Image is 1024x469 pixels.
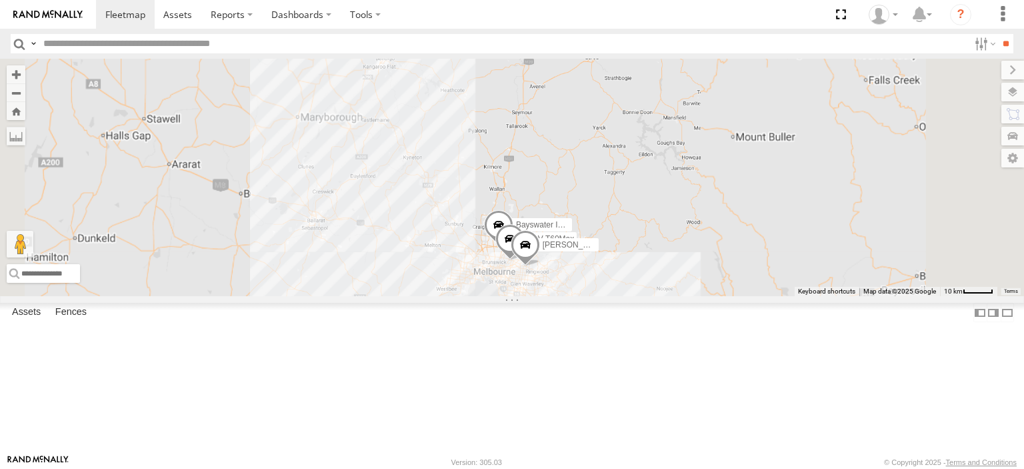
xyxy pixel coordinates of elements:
button: Zoom out [7,83,25,102]
label: Dock Summary Table to the Right [987,303,1000,322]
label: Search Query [28,34,39,53]
button: Map Scale: 10 km per 42 pixels [940,287,997,296]
button: Keyboard shortcuts [798,287,855,296]
button: Zoom Home [7,102,25,120]
span: Map data ©2025 Google [863,288,936,295]
label: Search Filter Options [969,34,998,53]
div: Version: 305.03 [451,458,502,466]
label: Dock Summary Table to the Left [973,303,987,322]
span: Bayswater Isuzu FRR [516,220,593,229]
label: Measure [7,127,25,145]
div: Shaun Desmond [864,5,903,25]
button: Drag Pegman onto the map to open Street View [7,231,33,258]
label: Hide Summary Table [1001,303,1014,322]
span: LDV T60Max [527,234,574,244]
button: Zoom in [7,65,25,83]
span: [PERSON_NAME] [543,241,609,250]
i: ? [950,4,971,25]
a: Terms and Conditions [946,458,1017,466]
label: Map Settings [1001,149,1024,167]
label: Assets [5,304,47,322]
span: 10 km [944,288,963,295]
a: Terms [1004,288,1018,294]
div: © Copyright 2025 - [884,458,1017,466]
label: Fences [49,304,93,322]
a: Visit our Website [7,456,69,469]
img: rand-logo.svg [13,10,83,19]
